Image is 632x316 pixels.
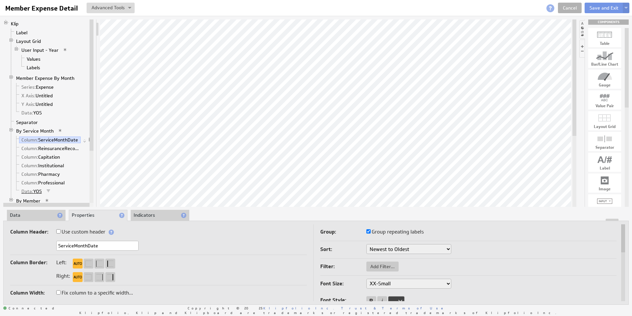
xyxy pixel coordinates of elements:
[19,171,63,177] a: Column: Pharmacy
[585,3,623,13] button: Save and Exit
[63,47,67,52] span: View applied actions
[21,163,38,169] span: Column:
[46,189,51,193] span: Filter is applied
[21,188,33,194] span: Data:
[45,198,49,203] span: View applied actions
[14,119,40,126] a: Separator
[3,306,58,310] span: Connected: ID: dpnc-24 Online: true
[588,83,621,87] div: Gauge
[19,162,66,169] a: Column: Institutional
[10,227,56,237] label: Column Header:
[9,20,21,27] a: Klip
[3,3,83,14] input: Member Expense Detail
[19,154,63,160] a: Column: Capitation
[10,288,56,298] label: Column Width:
[87,137,92,142] span: More actions
[14,75,77,81] a: Member Expense By Month
[588,42,621,46] div: Table
[19,84,56,90] a: Series: Expense
[14,128,56,134] a: By Service Month
[263,306,334,310] a: Klipfolio Inc.
[56,290,61,295] input: Fix column to a specific width...
[10,258,56,267] label: Column Border:
[188,306,334,310] span: Copyright © 2025
[21,101,36,107] span: Y Axis:
[366,229,371,234] input: Group repeating labels
[558,3,582,13] a: Cancel
[366,227,424,237] label: Group repeating labels
[624,7,628,10] img: button-savedrop.png
[58,128,63,133] span: View applied actions
[131,210,189,221] li: Indicators
[588,19,629,25] div: Drag & drop components onto the workspace
[69,210,127,221] li: Properties
[79,311,556,314] span: Klipfolio, Klip and Klipboard are trademarks or registered trademarks of Klipfolio Inc.
[588,62,621,66] div: Bar/Line Chart
[82,139,87,143] span: Sorted Newest to Oldest
[320,245,366,254] label: Sort:
[21,93,36,99] span: X Axis:
[19,188,44,195] a: Data: YOS
[24,56,43,62] a: Values
[21,180,38,186] span: Column:
[128,7,131,10] img: button-savedrop.png
[366,264,399,269] span: Add Filter...
[19,179,67,186] a: Column: Professional
[56,227,105,237] label: Use custom header
[320,296,366,305] label: Font Style:
[56,229,61,234] input: Use custom header
[588,166,621,170] div: Label
[320,262,366,271] label: Filter:
[19,145,84,152] a: Column: ReinsuranceRecovery
[21,171,38,177] span: Column:
[14,198,43,204] a: By Member
[21,137,38,143] span: Column:
[14,38,43,45] a: Layout Grid
[24,64,43,71] a: Labels
[19,47,61,53] a: User Input - Year
[56,288,133,298] label: Fix column to a specific width...
[320,279,366,288] label: Font Size:
[14,29,30,36] a: Label
[588,145,621,149] div: Separator
[21,145,38,151] span: Column:
[19,110,44,116] a: Data: YOS
[21,154,38,160] span: Column:
[21,84,36,90] span: Series:
[56,260,69,265] label: Left:
[7,210,66,221] li: Data
[366,262,399,271] button: Add Filter...
[19,137,81,143] a: Column: ServiceMonthDate
[19,101,55,108] a: Y Axis: Untitled
[21,110,33,116] span: Data:
[588,104,621,108] div: Value Pair
[588,187,621,191] div: Image
[56,273,69,278] label: Right:
[579,40,585,58] li: Hide or show the component controls palette
[19,92,55,99] a: X Axis: Untitled
[579,20,585,39] li: Hide or show the component palette
[341,306,448,310] a: Trust & Terms of Use
[588,125,621,129] div: Layout Grid
[320,227,366,237] label: Group:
